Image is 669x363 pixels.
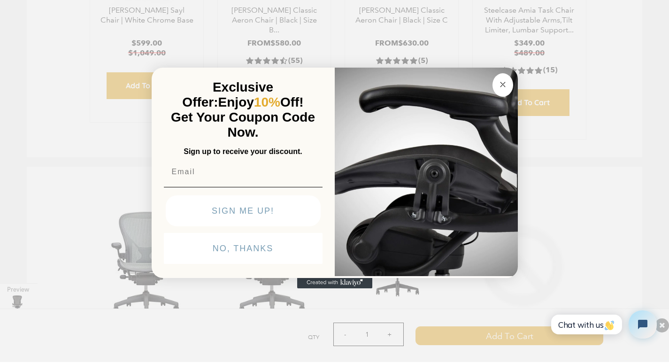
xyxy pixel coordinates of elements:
[164,162,323,181] input: Email
[544,302,665,347] iframe: Tidio Chat
[254,95,280,109] span: 10%
[164,233,323,264] button: NO, THANKS
[297,277,372,288] a: Created with Klaviyo - opens in a new tab
[218,95,304,109] span: Enjoy Off!
[171,110,315,139] span: Get Your Coupon Code Now.
[184,147,302,155] span: Sign up to receive your discount.
[335,66,518,276] img: 92d77583-a095-41f6-84e7-858462e0427a.jpeg
[492,73,513,97] button: Close dialog
[166,195,321,226] button: SIGN ME UP!
[182,80,273,109] span: Exclusive Offer:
